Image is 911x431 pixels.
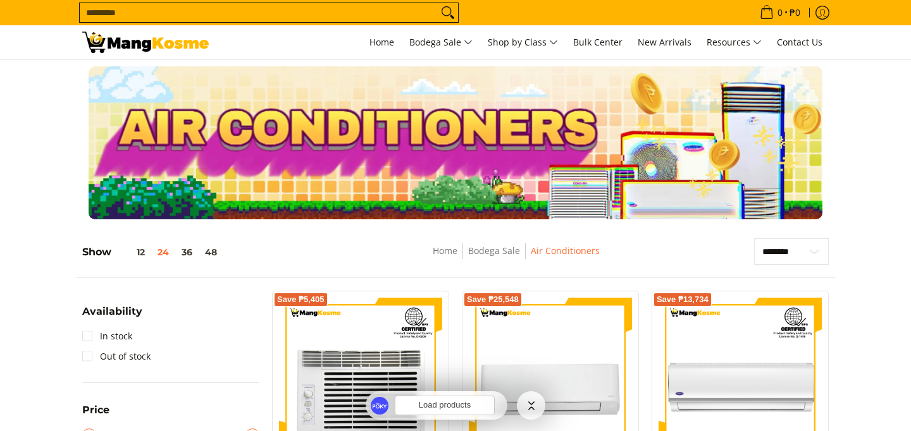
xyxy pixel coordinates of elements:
[369,36,394,48] span: Home
[82,326,132,346] a: In stock
[771,25,829,59] a: Contact Us
[776,8,784,17] span: 0
[340,243,692,272] nav: Breadcrumbs
[481,25,564,59] a: Shop by Class
[657,296,709,303] span: Save ₱13,734
[438,3,458,22] button: Search
[151,247,175,257] button: 24
[221,25,829,59] nav: Main Menu
[82,246,223,258] h5: Show
[777,36,822,48] span: Contact Us
[788,8,802,17] span: ₱0
[573,36,623,48] span: Bulk Center
[403,25,479,59] a: Bodega Sale
[363,25,400,59] a: Home
[700,25,768,59] a: Resources
[531,245,600,257] a: Air Conditioners
[567,25,629,59] a: Bulk Center
[467,296,519,303] span: Save ₱25,548
[199,247,223,257] button: 48
[82,307,142,326] summary: Open
[111,247,151,257] button: 12
[395,396,495,415] button: Load products
[82,32,209,53] img: Bodega Sale Aircon l Mang Kosme: Home Appliances Warehouse Sale
[82,346,151,367] a: Out of stock
[631,25,698,59] a: New Arrivals
[277,296,325,303] span: Save ₱5,405
[638,36,691,48] span: New Arrivals
[488,35,558,51] span: Shop by Class
[756,6,804,20] span: •
[409,35,473,51] span: Bodega Sale
[82,307,142,317] span: Availability
[433,245,457,257] a: Home
[175,247,199,257] button: 36
[707,35,762,51] span: Resources
[468,245,520,257] a: Bodega Sale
